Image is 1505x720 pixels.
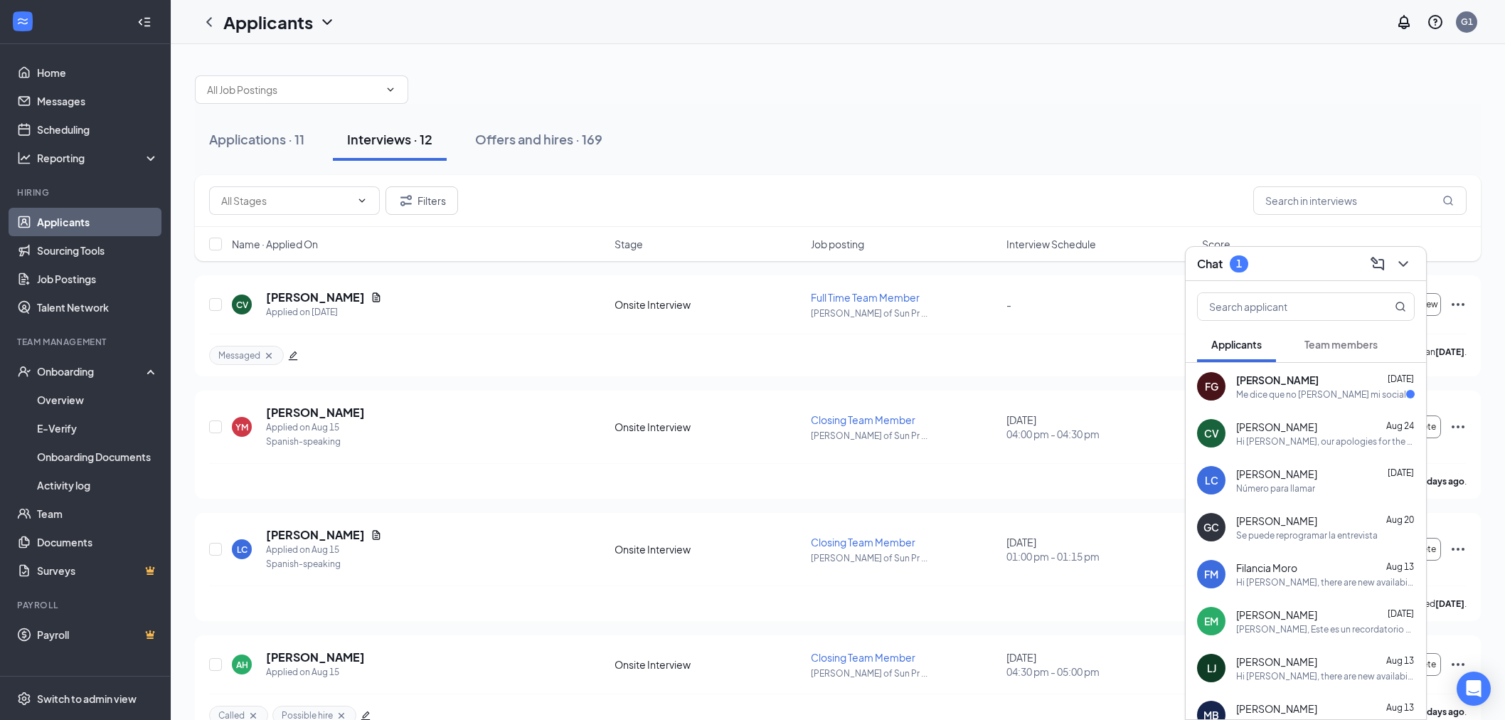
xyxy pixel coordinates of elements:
div: Me dice que no [PERSON_NAME] mi social [1236,388,1406,401]
a: Talent Network [37,293,159,322]
svg: Ellipses [1450,296,1467,313]
span: 04:00 pm - 04:30 pm [1006,427,1193,441]
span: [PERSON_NAME] [1236,373,1319,387]
div: Onsite Interview [615,657,802,672]
h5: [PERSON_NAME] [266,650,365,665]
svg: Cross [263,350,275,361]
div: [DATE] [1006,413,1193,441]
span: 01:00 pm - 01:15 pm [1006,549,1193,563]
span: Aug 13 [1386,561,1414,572]
svg: Settings [17,692,31,706]
svg: ChevronDown [319,14,336,31]
div: Open Intercom Messenger [1457,672,1491,706]
div: [PERSON_NAME], Este es un recordatorio amistoso. Su reunión con [PERSON_NAME] para Miembro del eq... [1236,623,1415,635]
p: [PERSON_NAME] of Sun Pr ... [811,307,998,319]
a: Home [37,58,159,87]
span: [PERSON_NAME] [1236,467,1317,481]
div: Número para llamar [1236,482,1315,494]
button: ComposeMessage [1366,253,1389,275]
div: YM [235,421,248,433]
span: Closing Team Member [811,413,915,426]
div: Applied on Aug 15 [266,543,382,557]
div: EM [1204,614,1218,628]
a: Team [37,499,159,528]
svg: Document [371,292,382,303]
p: [PERSON_NAME] of Sun Pr ... [811,552,998,564]
div: LC [1205,473,1218,487]
svg: Document [371,529,382,541]
a: Onboarding Documents [37,443,159,471]
a: Activity log [37,471,159,499]
div: Applied on Aug 15 [266,665,365,679]
span: Aug 24 [1386,420,1414,431]
div: Spanish-speaking [266,435,365,449]
svg: ComposeMessage [1369,255,1386,272]
h3: Chat [1197,256,1223,272]
span: - [1006,298,1011,311]
div: Reporting [37,151,159,165]
svg: Notifications [1395,14,1413,31]
span: Aug 20 [1386,514,1414,525]
a: Overview [37,386,159,414]
span: Closing Team Member [811,651,915,664]
span: [PERSON_NAME] [1236,420,1317,434]
span: Full Time Team Member [811,291,920,304]
div: Se puede reprogramar la entrevista [1236,529,1378,541]
a: Sourcing Tools [37,236,159,265]
span: Stage [615,237,643,251]
svg: WorkstreamLogo [16,14,30,28]
svg: Analysis [17,151,31,165]
div: Spanish-speaking [266,557,382,571]
h5: [PERSON_NAME] [266,405,365,420]
svg: Ellipses [1450,418,1467,435]
a: Messages [37,87,159,115]
b: [DATE] [1435,346,1464,357]
div: Onboarding [37,364,147,378]
div: FM [1204,567,1218,581]
span: Aug 13 [1386,702,1414,713]
span: Closing Team Member [811,536,915,549]
button: Filter Filters [385,186,458,215]
span: Filancia Moro [1236,561,1297,575]
div: AH [236,659,248,671]
p: [PERSON_NAME] of Sun Pr ... [811,667,998,679]
h1: Applicants [223,10,313,34]
div: Payroll [17,599,156,611]
b: [DATE] [1435,598,1464,609]
div: Hi [PERSON_NAME], there are new availabilities for an interview. This is a reminder to schedule y... [1236,576,1415,588]
svg: QuestionInfo [1427,14,1444,31]
a: Applicants [37,208,159,236]
div: Hi [PERSON_NAME], there are new availabilities for an interview. This is a reminder to schedule y... [1236,670,1415,682]
input: All Stages [221,193,351,208]
svg: Collapse [137,15,151,29]
svg: ChevronLeft [201,14,218,31]
span: [PERSON_NAME] [1236,608,1317,622]
a: Job Postings [37,265,159,293]
span: edit [288,351,298,361]
div: G1 [1461,16,1473,28]
svg: ChevronDown [385,84,396,95]
span: [PERSON_NAME] [1236,655,1317,669]
div: LJ [1207,661,1216,675]
div: Team Management [17,336,156,348]
div: [DATE] [1006,650,1193,679]
span: Interview Schedule [1006,237,1096,251]
div: CV [1204,426,1219,440]
span: [PERSON_NAME] [1236,702,1317,716]
b: 7 days ago [1420,706,1464,717]
div: Onsite Interview [615,420,802,434]
input: Search applicant [1198,293,1366,320]
h5: [PERSON_NAME] [266,527,365,543]
div: [DATE] [1006,535,1193,563]
svg: MagnifyingGlass [1395,301,1406,312]
div: CV [236,299,248,311]
span: Aug 13 [1386,655,1414,666]
span: Applicants [1211,338,1262,351]
span: [PERSON_NAME] [1236,514,1317,528]
span: Score [1202,237,1230,251]
span: [DATE] [1388,467,1414,478]
svg: Ellipses [1450,541,1467,558]
button: ChevronDown [1392,253,1415,275]
div: GC [1203,520,1219,534]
